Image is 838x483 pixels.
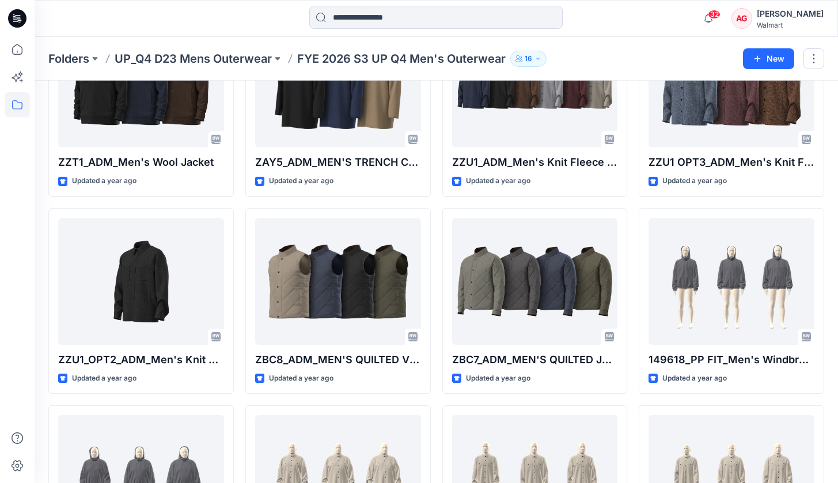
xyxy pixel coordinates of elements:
[48,51,89,67] a: Folders
[708,10,721,19] span: 32
[58,352,224,368] p: ZZU1_OPT2_ADM_Men's Knit Fleece Shirt Jacket
[255,218,421,345] a: ZBC8_ADM_MEN'S QUILTED VEST
[72,372,136,385] p: Updated a year ago
[452,218,618,345] a: ZBC7_ADM_MEN'S QUILTED JACKET
[649,218,814,345] a: 149618_PP FIT_Men's Windbreaker_Regular Size
[115,51,272,67] a: UP_Q4 D23 Mens Outerwear
[757,21,824,29] div: Walmart
[452,21,618,147] a: ZZU1_ADM_Men's Knit Fleece Shirt Jacket
[452,352,618,368] p: ZBC7_ADM_MEN'S QUILTED JACKET
[58,218,224,345] a: ZZU1_OPT2_ADM_Men's Knit Fleece Shirt Jacket
[58,21,224,147] a: ZZT1_ADM_Men's Wool Jacket
[510,51,547,67] button: 16
[757,7,824,21] div: [PERSON_NAME]
[662,175,727,187] p: Updated a year ago
[466,372,530,385] p: Updated a year ago
[649,352,814,368] p: 149618_PP FIT_Men's Windbreaker_Regular Size
[649,21,814,147] a: ZZU1 OPT3_ADM_Men's Knit Fleece Shirt Jacket
[255,352,421,368] p: ZBC8_ADM_MEN'S QUILTED VEST
[72,175,136,187] p: Updated a year ago
[743,48,794,69] button: New
[297,51,506,67] p: FYE 2026 S3 UP Q4 Men's Outerwear
[525,52,532,65] p: 16
[649,154,814,170] p: ZZU1 OPT3_ADM_Men's Knit Fleece Shirt Jacket
[731,8,752,29] div: AG
[255,154,421,170] p: ZAY5_ADM_MEN'S TRENCH COAT
[662,372,727,385] p: Updated a year ago
[269,372,333,385] p: Updated a year ago
[452,154,618,170] p: ZZU1_ADM_Men's Knit Fleece Shirt Jacket
[255,21,421,147] a: ZAY5_ADM_MEN'S TRENCH COAT
[269,175,333,187] p: Updated a year ago
[466,175,530,187] p: Updated a year ago
[58,154,224,170] p: ZZT1_ADM_Men's Wool Jacket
